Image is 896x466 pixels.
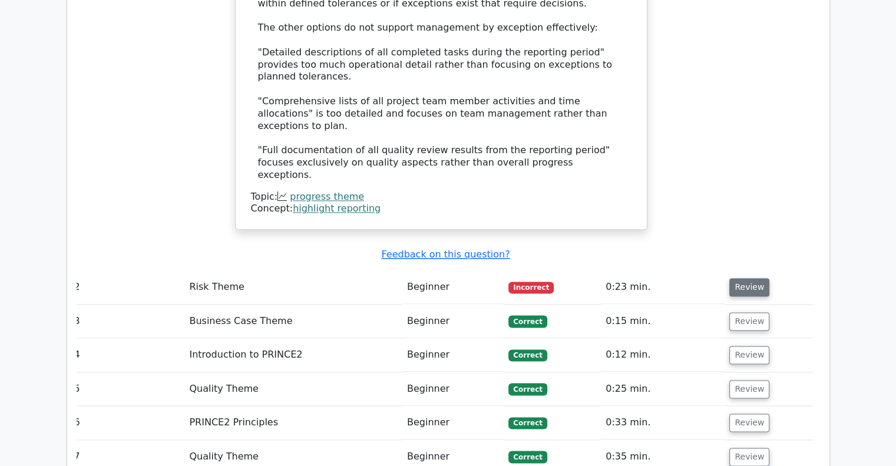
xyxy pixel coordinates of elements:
[402,338,504,372] td: Beginner
[402,270,504,304] td: Beginner
[601,372,725,406] td: 0:25 min.
[402,406,504,439] td: Beginner
[70,372,185,406] td: 5
[184,305,402,338] td: Business Case Theme
[70,270,185,304] td: 2
[508,383,547,395] span: Correct
[729,346,769,364] button: Review
[729,380,769,398] button: Review
[601,406,725,439] td: 0:33 min.
[251,203,632,215] div: Concept:
[381,249,510,260] a: Feedback on this question?
[508,417,547,429] span: Correct
[729,448,769,466] button: Review
[70,406,185,439] td: 6
[290,191,364,202] a: progress theme
[251,191,632,203] div: Topic:
[729,312,769,331] button: Review
[729,278,769,296] button: Review
[70,305,185,338] td: 3
[184,372,402,406] td: Quality Theme
[729,414,769,432] button: Review
[293,203,381,214] a: highlight reporting
[601,270,725,304] td: 0:23 min.
[70,338,185,372] td: 4
[508,315,547,327] span: Correct
[402,305,504,338] td: Beginner
[601,305,725,338] td: 0:15 min.
[508,451,547,462] span: Correct
[402,372,504,406] td: Beginner
[601,338,725,372] td: 0:12 min.
[508,349,547,361] span: Correct
[184,406,402,439] td: PRINCE2 Principles
[508,282,554,293] span: Incorrect
[184,270,402,304] td: Risk Theme
[184,338,402,372] td: Introduction to PRINCE2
